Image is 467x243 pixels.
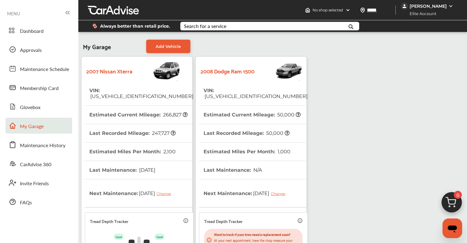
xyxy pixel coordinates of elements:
[305,8,310,13] img: header-home-logo.8d720a4f.svg
[204,106,301,124] th: Estimated Current Mileage :
[20,142,65,150] span: Maintenance History
[454,191,462,199] span: 0
[89,81,193,105] th: VIN :
[20,199,32,207] span: FAQs
[90,218,128,225] p: Tread Depth Tracker
[204,161,262,179] th: Last Maintenance :
[100,24,170,28] span: Always better than retail price.
[184,24,226,29] div: Search for a service
[265,130,290,136] span: 50,000
[395,6,396,15] img: header-divider.bc55588e.svg
[345,8,350,13] img: header-down-arrow.9dd2ce7d.svg
[6,80,72,96] a: Membership Card
[360,8,365,13] img: location_vector.a44bc228.svg
[20,46,42,54] span: Approvals
[271,191,288,196] div: Change
[401,2,408,10] img: jVpblrzwTbfkPYzPPzSLxeg0AAAAASUVORK5CYII=
[89,143,176,161] th: Estimated Miles Per Month :
[6,22,72,38] a: Dashboard
[162,112,188,118] span: 266,827
[89,124,176,142] th: Last Recorded Mileage :
[252,167,262,173] span: N/A
[204,218,243,225] p: Tread Depth Tracker
[157,191,174,196] div: Change
[448,4,453,9] img: WGsFRI8htEPBVLJbROoPRyZpYNWhNONpIPPETTm6eUC0GeLEiAAAAAElFTkSuQmCC
[151,130,176,136] span: 247,727
[138,186,176,201] span: [DATE]
[146,40,190,53] a: Add Vehicle
[437,189,466,219] img: cart_icon.3d0951e8.svg
[6,41,72,57] a: Approvals
[154,233,165,240] p: Good
[92,23,97,29] img: dollor_label_vector.a70140d1.svg
[89,106,188,124] th: Estimated Current Mileage :
[6,156,72,172] a: CarAdvise 360
[89,93,193,99] span: [US_VEHICLE_IDENTIFICATION_NUMBER]
[6,137,72,153] a: Maintenance History
[20,27,44,35] span: Dashboard
[401,10,441,17] span: Elite Account
[6,61,72,76] a: Maintenance Schedule
[252,186,290,201] span: [DATE]
[20,123,44,131] span: My Garage
[204,124,290,142] th: Last Recorded Mileage :
[204,93,308,99] span: [US_VEHICLE_IDENTIFICATION_NUMBER]
[6,118,72,134] a: My Garage
[255,60,303,81] img: Vehicle
[7,11,20,16] span: MENU
[156,44,181,49] span: Add Vehicle
[114,233,124,240] p: Good
[204,143,290,161] th: Estimated Miles Per Month :
[132,60,181,81] img: Vehicle
[277,149,290,155] span: 1,000
[442,218,462,238] iframe: Button to launch messaging window
[89,161,155,179] th: Last Maintenance :
[313,8,343,13] span: No shop selected
[276,112,301,118] span: 50,000
[6,175,72,191] a: Invite Friends
[20,180,49,188] span: Invite Friends
[20,161,51,169] span: CarAdvise 360
[410,3,447,9] div: [PERSON_NAME]
[204,179,290,207] th: Next Maintenance :
[6,99,72,115] a: Glovebox
[20,65,69,73] span: Maintenance Schedule
[204,81,308,105] th: VIN :
[86,66,132,76] strong: 2007 Nissan Xterra
[83,40,111,53] span: My Garage
[200,66,255,76] strong: 2008 Dodge Ram 1500
[138,167,155,173] span: [DATE]
[6,194,72,210] a: FAQs
[89,179,176,207] th: Next Maintenance :
[214,231,300,237] p: Want to track if your tires need a replacement soon?
[20,84,59,92] span: Membership Card
[20,104,41,112] span: Glovebox
[162,149,176,155] span: 2,100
